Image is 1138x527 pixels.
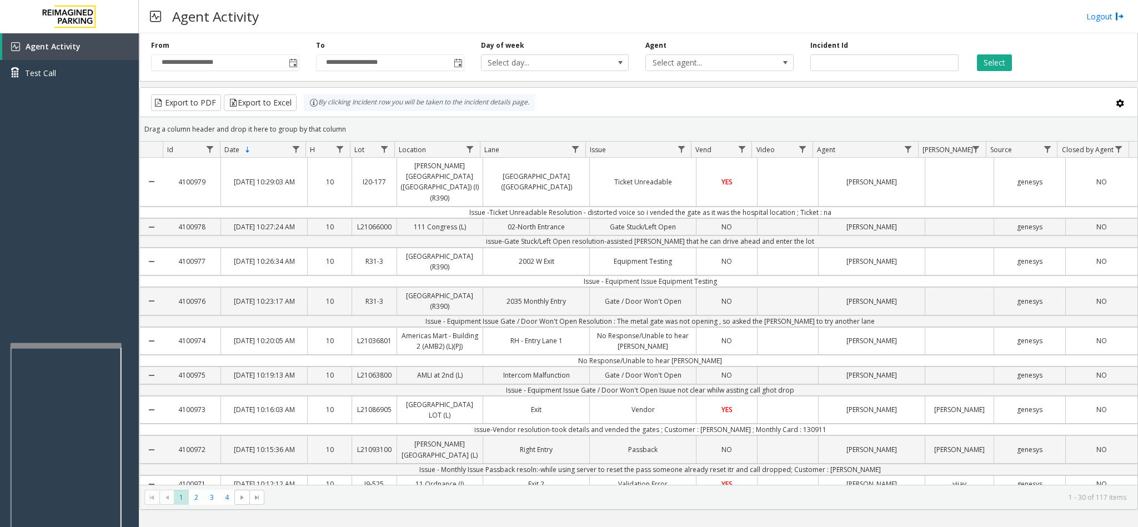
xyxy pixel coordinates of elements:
[399,145,426,154] span: Location
[483,476,589,492] a: Exit 2
[994,333,1066,349] a: genesys
[721,370,732,380] span: NO
[397,219,483,235] a: 111 Congress (L)
[253,493,262,502] span: Go to the last page
[1066,333,1137,349] a: NO
[1115,11,1124,22] img: logout
[221,174,307,190] a: [DATE] 10:29:03 AM
[1096,405,1107,414] span: NO
[819,367,925,383] a: [PERSON_NAME]
[646,55,764,71] span: Select agent...
[167,3,264,30] h3: Agent Activity
[221,333,307,349] a: [DATE] 10:20:05 AM
[163,367,220,383] a: 4100975
[316,41,325,51] label: To
[696,253,757,269] a: NO
[397,476,483,492] a: 11 Ordnance (I)
[1066,367,1137,383] a: NO
[308,219,352,235] a: 10
[163,253,220,269] a: 4100977
[352,476,396,492] a: I9-525
[308,441,352,458] a: 10
[977,54,1012,71] button: Select
[819,441,925,458] a: [PERSON_NAME]
[163,174,220,190] a: 4100979
[696,174,757,190] a: YES
[696,293,757,309] a: NO
[674,142,689,157] a: Issue Filter Menu
[696,333,757,349] a: NO
[483,168,589,195] a: [GEOGRAPHIC_DATA] ([GEOGRAPHIC_DATA])
[1096,257,1107,266] span: NO
[308,174,352,190] a: 10
[481,41,524,51] label: Day of week
[1096,336,1107,345] span: NO
[140,471,163,496] a: Collapse Details
[167,145,173,154] span: Id
[140,244,163,279] a: Collapse Details
[333,142,348,157] a: H Filter Menu
[696,476,757,492] a: YES
[452,55,464,71] span: Toggle popup
[352,174,396,190] a: I20-177
[163,464,1137,475] td: Issue - Monthly Issue Passback resoln:-while using server to reset the pass someone already reset...
[590,476,696,492] a: Validation Error
[1111,142,1126,157] a: Closed by Agent Filter Menu
[140,431,163,467] a: Collapse Details
[163,293,220,309] a: 4100976
[819,174,925,190] a: [PERSON_NAME]
[204,490,219,505] span: Page 3
[397,288,483,314] a: [GEOGRAPHIC_DATA] (R390)
[1066,401,1137,418] a: NO
[994,367,1066,383] a: genesys
[219,490,234,505] span: Page 4
[352,367,396,383] a: L21063800
[590,174,696,190] a: Ticket Unreadable
[483,367,589,383] a: Intercom Malfunction
[925,441,993,458] a: [PERSON_NAME]
[221,401,307,418] a: [DATE] 10:16:03 AM
[1096,479,1107,489] span: NO
[309,98,318,107] img: infoIcon.svg
[819,476,925,492] a: [PERSON_NAME]
[1066,441,1137,458] a: NO
[308,293,352,309] a: 10
[310,145,315,154] span: H
[224,145,239,154] span: Date
[287,55,299,71] span: Toggle popup
[994,441,1066,458] a: genesys
[484,145,499,154] span: Lane
[189,490,204,505] span: Page 2
[221,441,307,458] a: [DATE] 10:15:36 AM
[901,142,916,157] a: Agent Filter Menu
[221,476,307,492] a: [DATE] 10:12:12 AM
[721,445,732,454] span: NO
[1096,222,1107,232] span: NO
[377,142,392,157] a: Lot Filter Menu
[397,328,483,354] a: Americas Mart - Building 2 (AMB2) (L)(PJ)
[721,405,733,414] span: YES
[482,55,599,71] span: Select day...
[734,142,749,157] a: Vend Filter Menu
[221,367,307,383] a: [DATE] 10:19:13 AM
[994,253,1066,269] a: genesys
[590,293,696,309] a: Gate / Door Won't Open
[352,293,396,309] a: R31-3
[140,283,163,319] a: Collapse Details
[923,145,973,154] span: [PERSON_NAME]
[819,293,925,309] a: [PERSON_NAME]
[151,41,169,51] label: From
[817,145,835,154] span: Agent
[590,441,696,458] a: Passback
[483,219,589,235] a: 02-North Entrance
[271,493,1126,502] kendo-pager-info: 1 - 30 of 117 items
[163,384,1137,396] td: Issue - Equipment Issue Gate / Door Won't Open Isuue not clear whilw assting call ghot drop
[969,142,984,157] a: Parker Filter Menu
[397,248,483,275] a: [GEOGRAPHIC_DATA] (R390)
[483,293,589,309] a: 2035 Monthly Entry
[590,145,606,154] span: Issue
[352,401,396,418] a: L21086905
[163,401,220,418] a: 4100973
[163,355,1137,367] td: No Response/Unable to hear [PERSON_NAME]
[397,396,483,423] a: [GEOGRAPHIC_DATA] LOT (L)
